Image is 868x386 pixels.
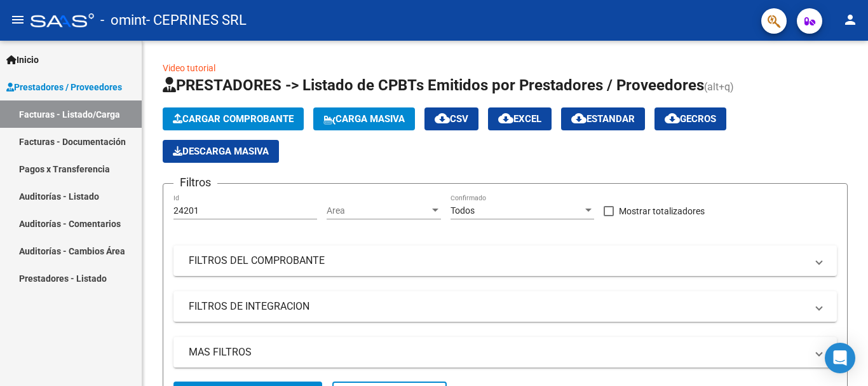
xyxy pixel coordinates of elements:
[173,146,269,157] span: Descarga Masiva
[571,113,635,125] span: Estandar
[6,80,122,94] span: Prestadores / Proveedores
[619,203,705,219] span: Mostrar totalizadores
[10,12,25,27] mat-icon: menu
[654,107,726,130] button: Gecros
[189,345,806,359] mat-panel-title: MAS FILTROS
[313,107,415,130] button: Carga Masiva
[561,107,645,130] button: Estandar
[173,337,837,368] mat-expansion-panel-header: MAS FILTROS
[498,113,541,125] span: EXCEL
[146,6,247,34] span: - CEPRINES SRL
[665,113,716,125] span: Gecros
[435,111,450,126] mat-icon: cloud_download
[825,343,855,373] div: Open Intercom Messenger
[424,107,478,130] button: CSV
[665,111,680,126] mat-icon: cloud_download
[173,245,837,276] mat-expansion-panel-header: FILTROS DEL COMPROBANTE
[435,113,468,125] span: CSV
[100,6,146,34] span: - omint
[173,113,294,125] span: Cargar Comprobante
[163,140,279,163] button: Descarga Masiva
[843,12,858,27] mat-icon: person
[451,205,475,216] span: Todos
[189,300,806,314] mat-panel-title: FILTROS DE INTEGRACION
[571,111,587,126] mat-icon: cloud_download
[189,254,806,268] mat-panel-title: FILTROS DEL COMPROBANTE
[163,107,304,130] button: Cargar Comprobante
[173,291,837,322] mat-expansion-panel-header: FILTROS DE INTEGRACION
[173,174,217,191] h3: Filtros
[6,53,39,67] span: Inicio
[163,76,704,94] span: PRESTADORES -> Listado de CPBTs Emitidos por Prestadores / Proveedores
[163,63,215,73] a: Video tutorial
[163,140,279,163] app-download-masive: Descarga masiva de comprobantes (adjuntos)
[488,107,552,130] button: EXCEL
[323,113,405,125] span: Carga Masiva
[327,205,430,216] span: Area
[704,81,734,93] span: (alt+q)
[498,111,513,126] mat-icon: cloud_download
